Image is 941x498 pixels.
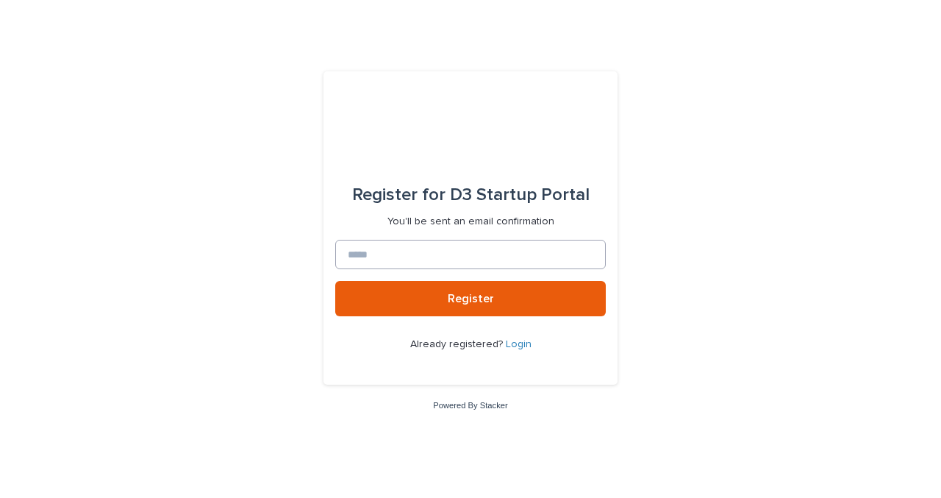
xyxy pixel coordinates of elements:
span: Register [448,293,494,305]
button: Register [335,281,606,316]
img: q0dI35fxT46jIlCv2fcp [423,107,519,151]
span: Register for [352,186,446,204]
a: Login [506,339,532,349]
a: Powered By Stacker [433,401,507,410]
p: You'll be sent an email confirmation [387,216,554,228]
span: Already registered? [410,339,506,349]
div: D3 Startup Portal [352,174,590,216]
